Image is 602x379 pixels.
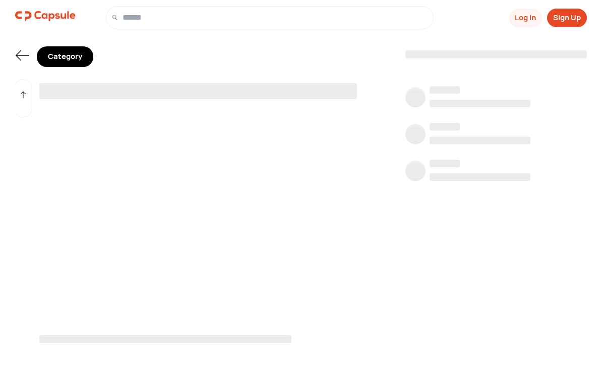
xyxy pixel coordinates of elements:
a: logo [15,6,76,29]
div: Category [37,46,93,67]
span: ‌ [430,173,530,181]
button: Sign Up [547,9,587,27]
span: ‌ [405,126,426,146]
span: ‌ [405,50,587,58]
button: Log In [509,9,542,27]
span: ‌ [430,137,530,144]
span: ‌ [39,335,291,343]
span: ‌ [405,163,426,183]
span: ‌ [430,100,530,107]
span: ‌ [430,123,460,131]
span: ‌ [39,83,357,99]
img: logo [15,6,76,26]
span: ‌ [405,89,426,109]
span: ‌ [430,160,460,167]
span: ‌ [430,86,460,94]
